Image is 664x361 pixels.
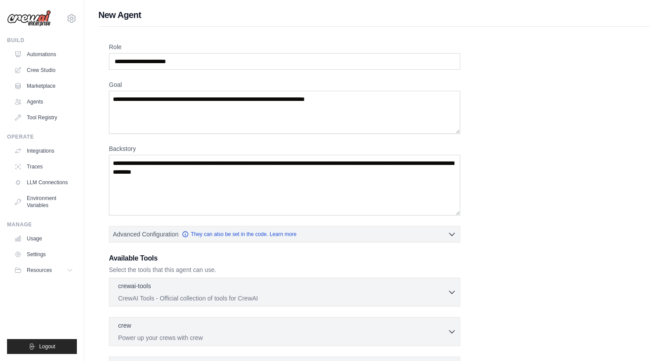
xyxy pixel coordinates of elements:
[109,43,460,51] label: Role
[109,265,460,274] p: Select the tools that this agent can use.
[27,267,52,274] span: Resources
[11,247,77,261] a: Settings
[98,9,650,21] h1: New Agent
[118,321,131,330] p: crew
[11,111,77,125] a: Tool Registry
[7,339,77,354] button: Logout
[11,79,77,93] a: Marketplace
[11,144,77,158] a: Integrations
[118,282,151,290] p: crewai-tools
[113,282,456,303] button: crewai-tools CrewAI Tools - Official collection of tools for CrewAI
[11,63,77,77] a: Crew Studio
[109,144,460,153] label: Backstory
[7,221,77,228] div: Manage
[113,230,178,239] span: Advanced Configuration
[39,343,55,350] span: Logout
[7,133,77,140] div: Operate
[11,160,77,174] a: Traces
[11,191,77,212] a: Environment Variables
[11,175,77,189] a: LLM Connections
[7,37,77,44] div: Build
[11,232,77,246] a: Usage
[11,95,77,109] a: Agents
[113,321,456,342] button: crew Power up your crews with crew
[11,47,77,61] a: Automations
[118,333,447,342] p: Power up your crews with crew
[109,80,460,89] label: Goal
[7,10,51,27] img: Logo
[118,294,447,303] p: CrewAI Tools - Official collection of tools for CrewAI
[109,253,460,264] h3: Available Tools
[109,226,460,242] button: Advanced Configuration They can also be set in the code. Learn more
[11,263,77,277] button: Resources
[182,231,296,238] a: They can also be set in the code. Learn more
